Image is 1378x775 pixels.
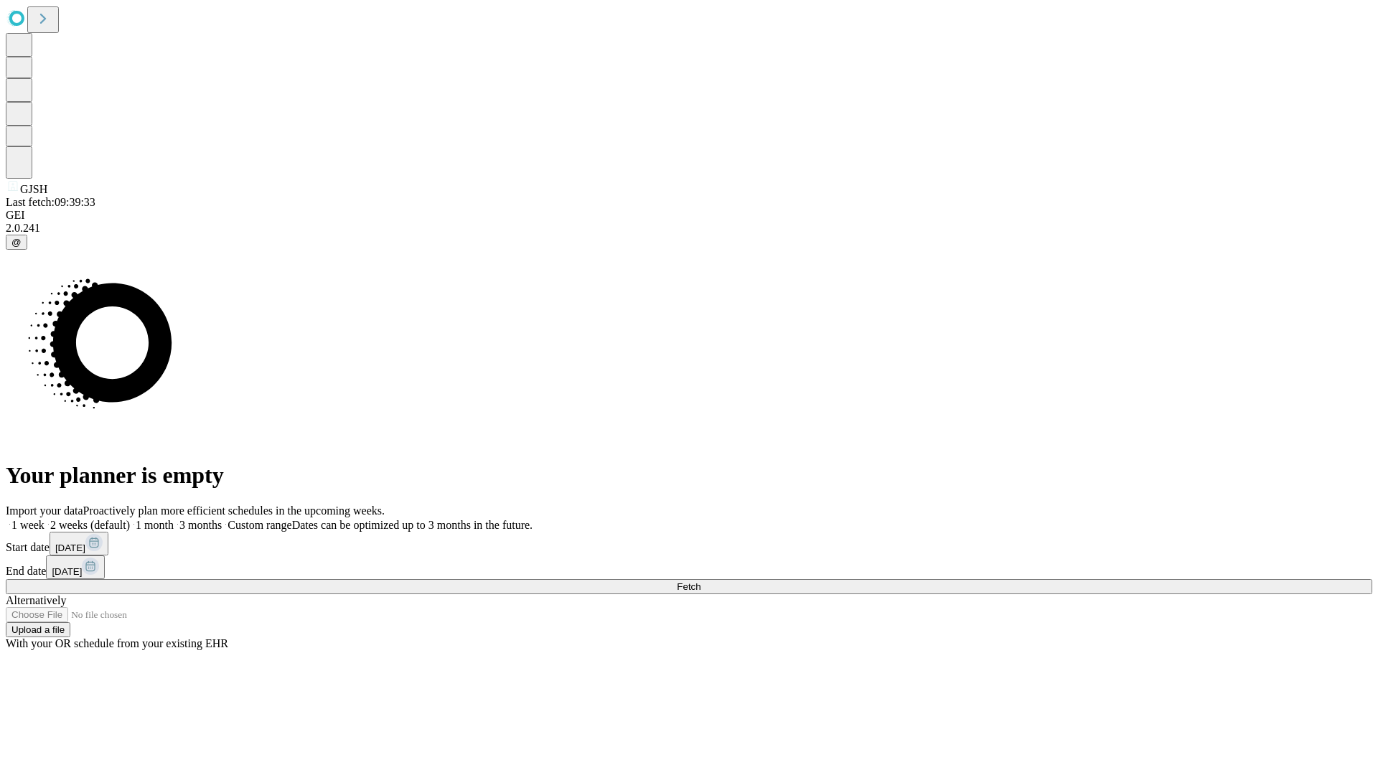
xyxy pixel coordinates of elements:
[6,462,1372,489] h1: Your planner is empty
[6,222,1372,235] div: 2.0.241
[11,519,44,531] span: 1 week
[6,579,1372,594] button: Fetch
[6,196,95,208] span: Last fetch: 09:39:33
[6,235,27,250] button: @
[6,504,83,517] span: Import your data
[50,519,130,531] span: 2 weeks (default)
[179,519,222,531] span: 3 months
[20,183,47,195] span: GJSH
[11,237,22,248] span: @
[136,519,174,531] span: 1 month
[83,504,385,517] span: Proactively plan more efficient schedules in the upcoming weeks.
[55,542,85,553] span: [DATE]
[677,581,700,592] span: Fetch
[6,555,1372,579] div: End date
[6,637,228,649] span: With your OR schedule from your existing EHR
[228,519,291,531] span: Custom range
[52,566,82,577] span: [DATE]
[50,532,108,555] button: [DATE]
[46,555,105,579] button: [DATE]
[6,209,1372,222] div: GEI
[292,519,533,531] span: Dates can be optimized up to 3 months in the future.
[6,532,1372,555] div: Start date
[6,622,70,637] button: Upload a file
[6,594,66,606] span: Alternatively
